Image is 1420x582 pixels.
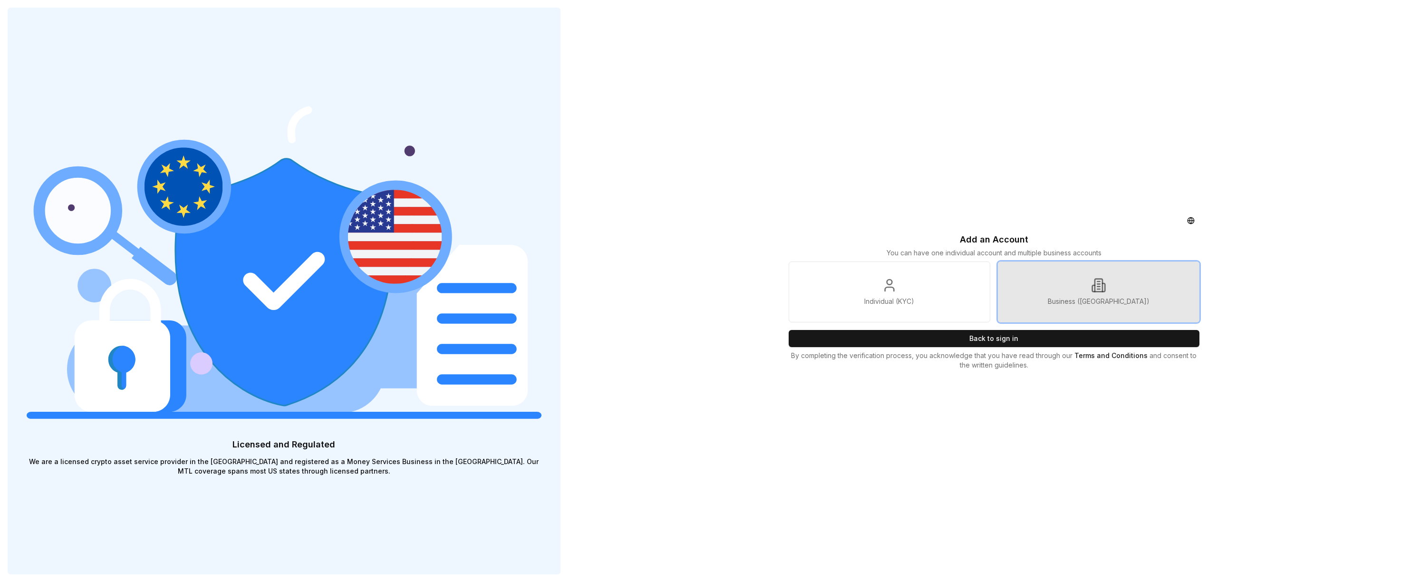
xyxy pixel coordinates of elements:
p: Add an Account [960,233,1028,246]
a: Business ([GEOGRAPHIC_DATA]) [998,262,1199,322]
p: You can have one individual account and multiple business accounts [887,248,1101,258]
p: We are a licensed crypto asset service provider in the [GEOGRAPHIC_DATA] and registered as a Mone... [27,457,541,476]
p: Individual (KYC) [864,297,914,306]
a: Terms and Conditions [1074,351,1150,359]
button: Back to sign in [789,330,1199,347]
p: Licensed and Regulated [27,438,541,451]
p: By completing the verification process, you acknowledge that you have read through our and consen... [789,351,1199,370]
p: Business ([GEOGRAPHIC_DATA]) [1048,297,1150,306]
a: Individual (KYC) [789,262,990,322]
